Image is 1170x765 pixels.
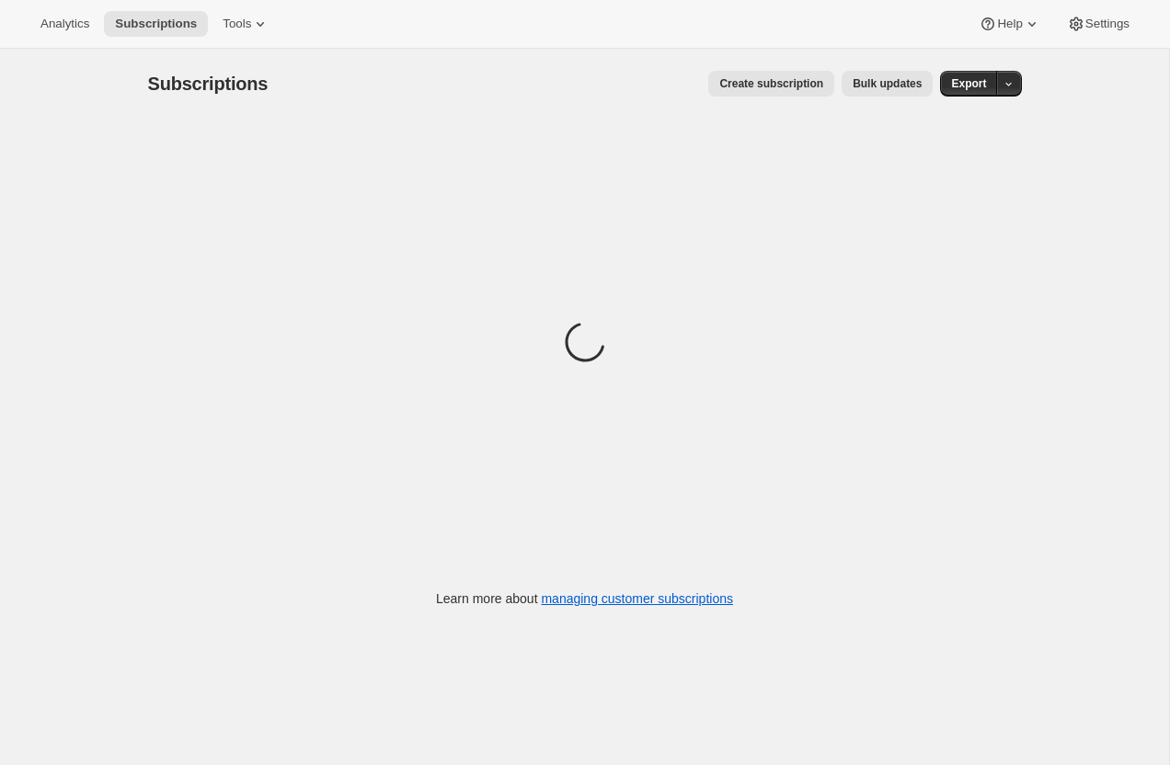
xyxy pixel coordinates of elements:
button: Help [968,11,1051,37]
span: Help [997,17,1022,31]
button: Settings [1056,11,1141,37]
a: managing customer subscriptions [541,591,733,606]
span: Create subscription [719,76,823,91]
button: Bulk updates [842,71,933,97]
button: Analytics [29,11,100,37]
button: Create subscription [708,71,834,97]
span: Subscriptions [115,17,197,31]
button: Export [940,71,997,97]
span: Settings [1085,17,1130,31]
p: Learn more about [436,589,733,608]
button: Tools [212,11,281,37]
span: Analytics [40,17,89,31]
span: Subscriptions [148,74,269,94]
span: Export [951,76,986,91]
span: Tools [223,17,251,31]
button: Subscriptions [104,11,208,37]
span: Bulk updates [853,76,922,91]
